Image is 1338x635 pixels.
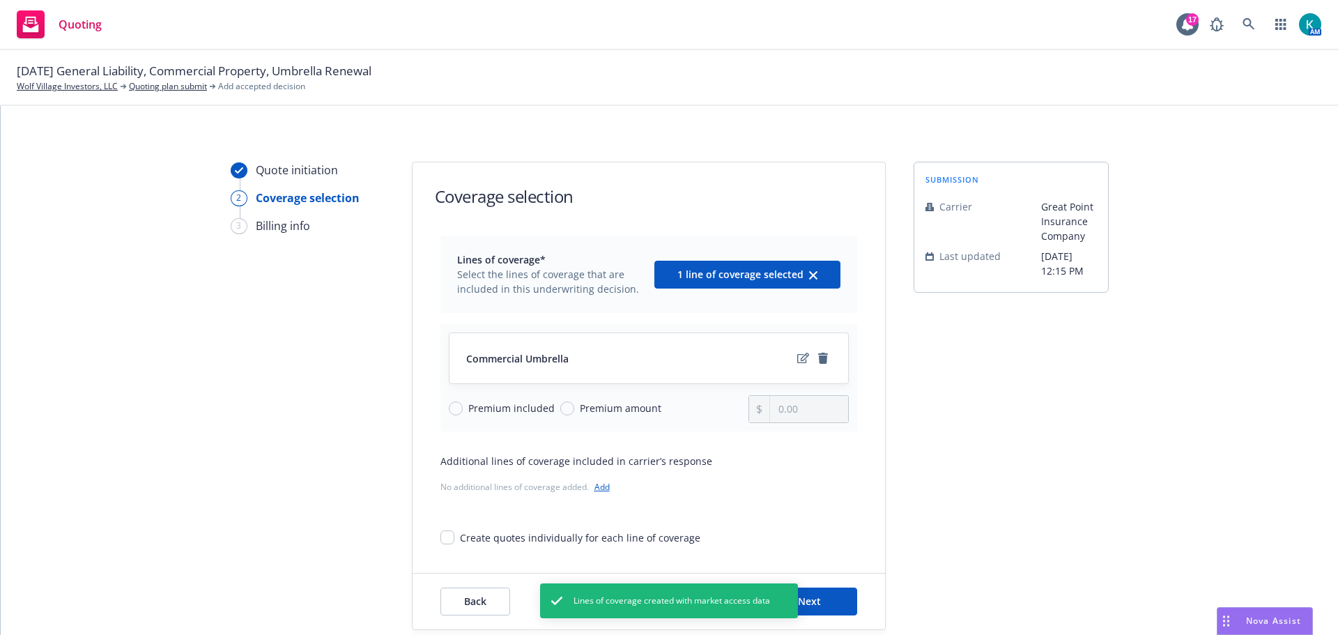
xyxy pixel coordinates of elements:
div: No additional lines of coverage added. [440,480,857,494]
span: Quoting [59,19,102,30]
div: Drag to move [1217,608,1235,634]
span: Last updated [939,249,1001,263]
input: 0.00 [770,396,847,422]
span: [DATE] General Liability, Commercial Property, Umbrella Renewal [17,62,371,80]
span: Premium amount [580,401,661,415]
button: 1 line of coverage selectedclear selection [654,261,840,289]
a: Switch app [1267,10,1295,38]
div: Quote initiation [256,162,338,178]
a: edit [795,350,812,367]
span: 1 line of coverage selected [677,268,803,281]
span: Select the lines of coverage that are included in this underwriting decision. [457,267,646,296]
input: Premium amount [560,401,574,415]
div: Create quotes individually for each line of coverage [460,530,700,545]
span: Premium included [468,401,555,415]
span: Next [798,595,821,608]
div: 17 [1186,13,1199,26]
span: Carrier [939,199,972,214]
a: Quoting [11,5,107,44]
h1: Coverage selection [435,185,574,208]
span: [DATE] 12:15 PM [1041,249,1097,278]
button: Back [440,588,510,615]
div: Coverage selection [256,190,360,206]
span: Nova Assist [1246,615,1301,627]
div: Additional lines of coverage included in carrier’s response [440,454,857,468]
span: submission [925,174,979,185]
a: Report a Bug [1203,10,1231,38]
svg: clear selection [809,271,817,280]
span: Lines of coverage created with market access data [574,595,770,607]
div: Billing info [256,217,310,234]
a: Quoting plan submit [129,80,207,93]
button: Next [762,588,857,615]
img: photo [1299,13,1321,36]
div: 3 [231,218,247,234]
span: Back [464,595,486,608]
a: Add [594,481,610,493]
a: remove [815,350,831,367]
a: Search [1235,10,1263,38]
div: 2 [231,190,247,206]
span: Add accepted decision [218,80,305,93]
button: Nova Assist [1217,607,1313,635]
span: Commercial Umbrella [466,351,569,366]
input: Premium included [449,401,463,415]
span: Lines of coverage* [457,252,646,267]
span: Great Point Insurance Company [1041,199,1097,243]
a: Wolf Village Investors, LLC [17,80,118,93]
